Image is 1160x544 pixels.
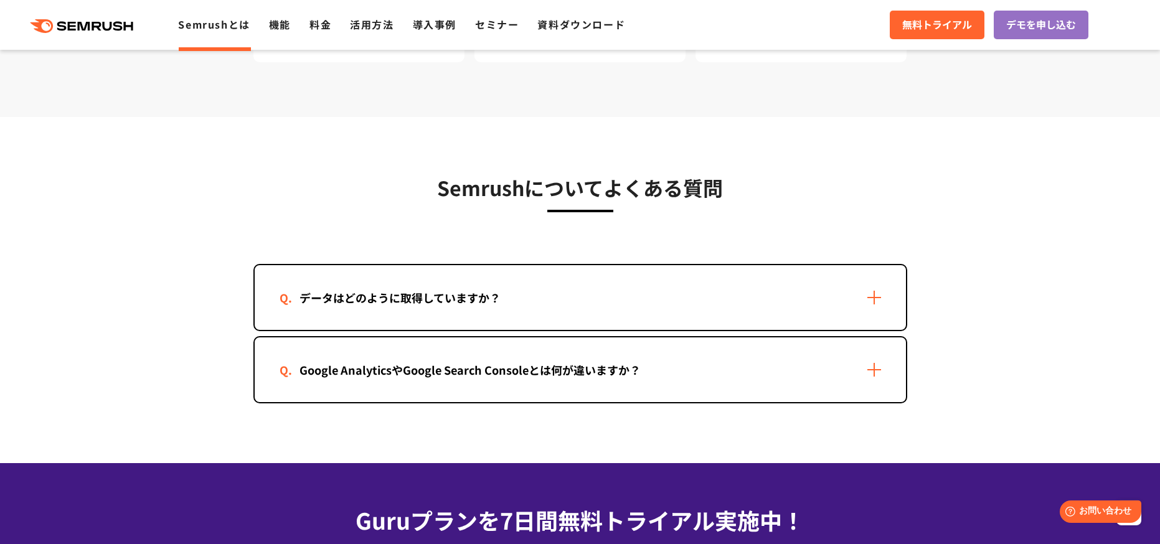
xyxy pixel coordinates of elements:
[902,17,972,33] span: 無料トライアル
[269,17,291,32] a: 機能
[309,17,331,32] a: 料金
[280,289,521,307] div: データはどのように取得していますか？
[1049,495,1146,530] iframe: Help widget launcher
[1006,17,1076,33] span: デモを申し込む
[350,17,394,32] a: 活用方法
[253,172,907,203] h3: Semrushについてよくある質問
[558,504,804,536] span: 無料トライアル実施中！
[253,503,907,537] div: Guruプランを7日間
[475,17,519,32] a: セミナー
[890,11,984,39] a: 無料トライアル
[178,17,250,32] a: Semrushとは
[537,17,625,32] a: 資料ダウンロード
[413,17,456,32] a: 導入事例
[702,19,900,52] div: ヶ国
[280,361,661,379] div: Google AnalyticsやGoogle Search Consoleとは何が違いますか？
[994,11,1088,39] a: デモを申し込む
